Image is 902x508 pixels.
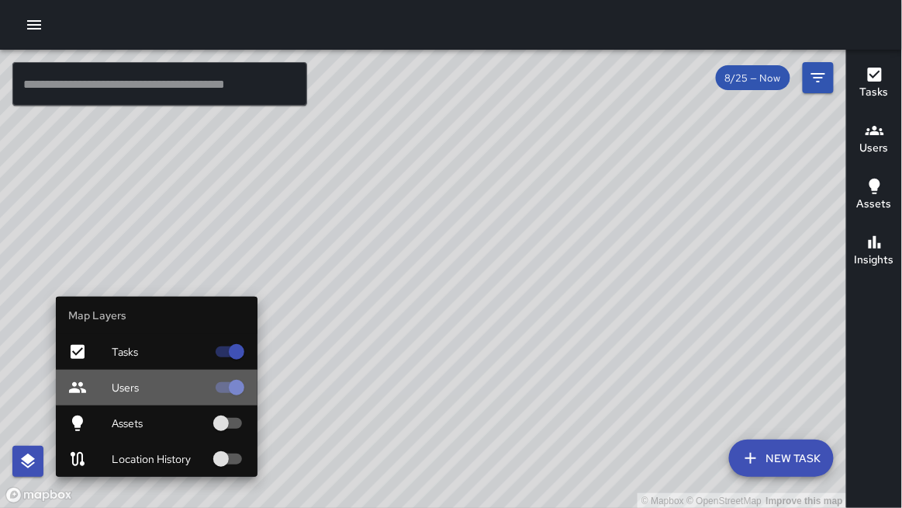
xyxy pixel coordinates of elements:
[56,334,257,370] div: Tasks
[729,440,834,477] button: New Task
[847,168,902,224] button: Assets
[716,71,790,85] span: 8/25 — Now
[112,451,206,467] span: Location History
[860,84,889,101] h6: Tasks
[847,56,902,112] button: Tasks
[112,380,206,395] span: Users
[56,405,257,441] div: Assets
[56,441,257,477] div: Location History
[855,252,894,269] h6: Insights
[112,344,206,360] span: Tasks
[857,196,892,213] h6: Assets
[847,112,902,168] button: Users
[803,62,834,93] button: Filters
[56,297,257,334] li: Map Layers
[112,416,206,431] span: Assets
[860,140,889,157] h6: Users
[56,370,257,405] div: Users
[847,224,902,280] button: Insights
